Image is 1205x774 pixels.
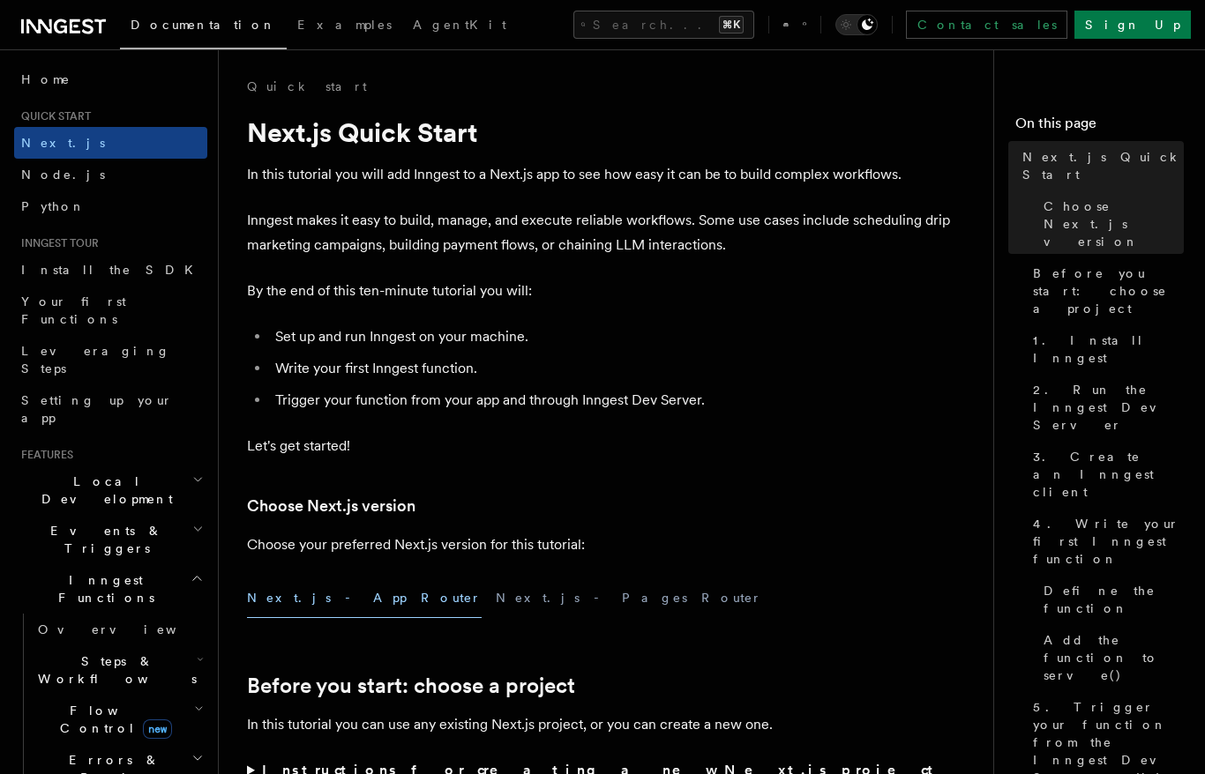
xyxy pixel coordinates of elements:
[21,199,86,213] span: Python
[719,16,744,33] kbd: ⌘K
[247,279,953,303] p: By the end of this ten-minute tutorial you will:
[14,190,207,222] a: Python
[31,695,207,744] button: Flow Controlnew
[1074,11,1191,39] a: Sign Up
[14,159,207,190] a: Node.js
[906,11,1067,39] a: Contact sales
[31,645,207,695] button: Steps & Workflows
[14,564,207,614] button: Inngest Functions
[247,532,953,557] p: Choose your preferred Next.js version for this tutorial:
[297,18,392,32] span: Examples
[31,702,194,737] span: Flow Control
[1033,515,1184,568] span: 4. Write your first Inngest function
[496,578,762,618] button: Next.js - Pages Router
[38,622,220,636] span: Overview
[247,78,367,95] a: Quick start
[1015,141,1184,190] a: Next.js Quick Start
[14,571,191,607] span: Inngest Functions
[287,5,402,48] a: Examples
[270,388,953,413] li: Trigger your function from your app and through Inngest Dev Server.
[247,578,482,618] button: Next.js - App Router
[21,263,204,277] span: Install the SDK
[1037,624,1184,691] a: Add the function to serve()
[1037,575,1184,624] a: Define the function
[247,434,953,458] p: Let's get started!
[247,712,953,737] p: In this tutorial you can use any existing Next.js project, or you can create a new one.
[402,5,517,48] a: AgentKit
[31,652,197,688] span: Steps & Workflows
[1026,257,1184,324] a: Before you start: choose a project
[1037,190,1184,257] a: Choose Next.js version
[1026,324,1184,374] a: 1. Install Inngest
[1044,197,1184,250] span: Choose Next.js version
[131,18,276,32] span: Documentation
[14,448,73,462] span: Features
[1044,582,1184,617] span: Define the function
[1026,508,1184,575] a: 4. Write your first Inngest function
[14,127,207,159] a: Next.js
[21,136,105,150] span: Next.js
[270,324,953,349] li: Set up and run Inngest on your machine.
[413,18,506,32] span: AgentKit
[1033,381,1184,434] span: 2. Run the Inngest Dev Server
[1026,374,1184,441] a: 2. Run the Inngest Dev Server
[120,5,287,49] a: Documentation
[14,63,207,95] a: Home
[247,494,415,518] a: Choose Next.js version
[247,116,953,148] h1: Next.js Quick Start
[14,109,91,123] span: Quick start
[14,254,207,286] a: Install the SDK
[143,719,172,739] span: new
[573,11,754,39] button: Search...⌘K
[21,167,105,182] span: Node.js
[14,335,207,384] a: Leveraging Steps
[1044,631,1184,684] span: Add the function to serve()
[1026,441,1184,508] a: 3. Create an Inngest client
[247,208,953,257] p: Inngest makes it easy to build, manage, and execute reliable workflows. Some use cases include sc...
[14,236,99,250] span: Inngest tour
[14,473,192,508] span: Local Development
[1022,148,1184,183] span: Next.js Quick Start
[21,393,173,425] span: Setting up your app
[21,71,71,88] span: Home
[14,465,207,515] button: Local Development
[21,294,126,326] span: Your first Functions
[14,515,207,564] button: Events & Triggers
[14,286,207,335] a: Your first Functions
[270,356,953,381] li: Write your first Inngest function.
[1015,113,1184,141] h4: On this page
[21,344,170,376] span: Leveraging Steps
[1033,331,1184,367] span: 1. Install Inngest
[1033,264,1184,317] span: Before you start: choose a project
[835,14,878,35] button: Toggle dark mode
[14,384,207,434] a: Setting up your app
[247,162,953,187] p: In this tutorial you will add Inngest to a Next.js app to see how easy it can be to build complex...
[31,614,207,645] a: Overview
[1033,448,1184,501] span: 3. Create an Inngest client
[247,674,575,698] a: Before you start: choose a project
[14,522,192,557] span: Events & Triggers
